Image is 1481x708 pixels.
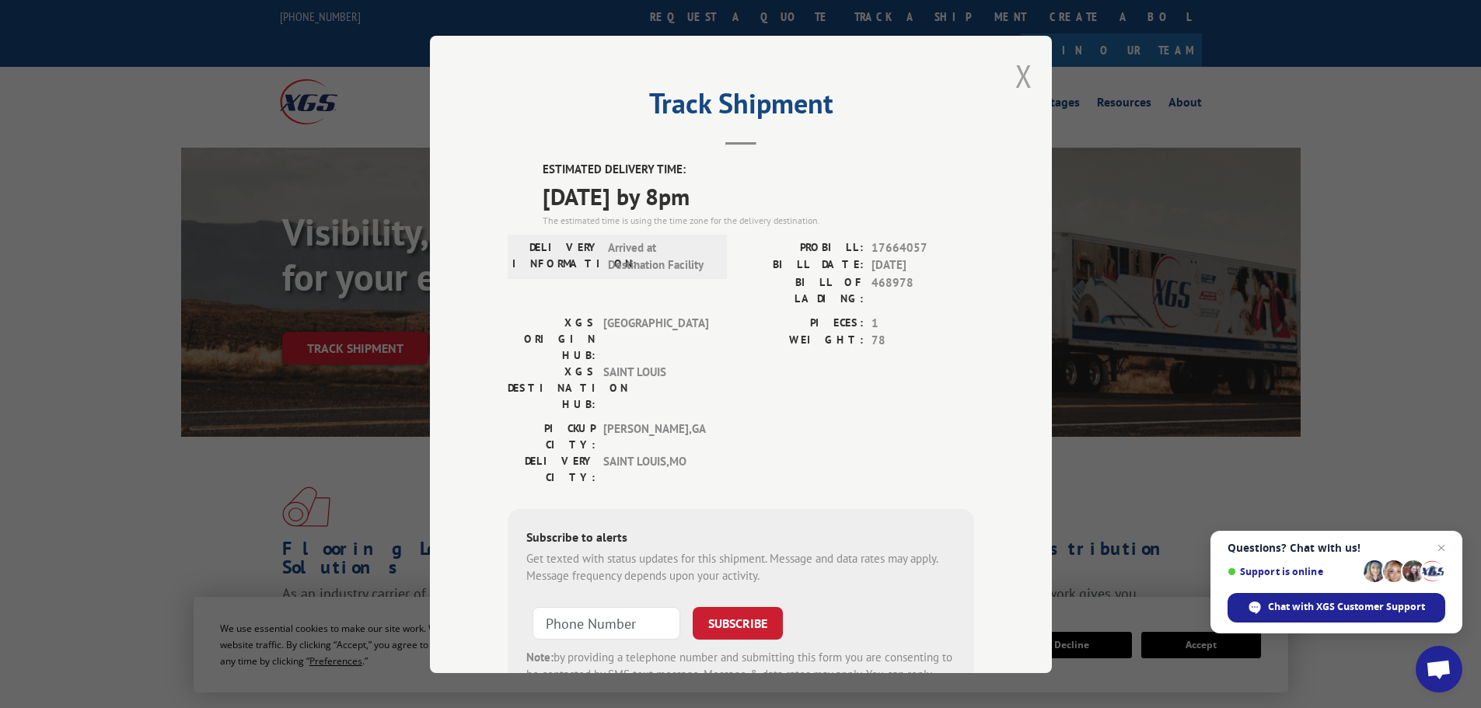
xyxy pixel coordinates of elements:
span: Questions? Chat with us! [1228,542,1445,554]
span: [DATE] [871,256,974,274]
strong: Note: [526,649,554,664]
div: Subscribe to alerts [526,527,955,549]
h2: Track Shipment [508,92,974,122]
label: DELIVERY CITY: [508,452,596,485]
div: The estimated time is using the time zone for the delivery destination. [543,213,974,227]
label: XGS DESTINATION HUB: [508,363,596,412]
span: 78 [871,332,974,350]
label: PROBILL: [741,239,864,256]
span: 1 [871,314,974,332]
div: Get texted with status updates for this shipment. Message and data rates may apply. Message frequ... [526,549,955,584]
span: Support is online [1228,566,1358,577]
label: BILL DATE: [741,256,864,274]
span: SAINT LOUIS [603,363,708,412]
label: XGS ORIGIN HUB: [508,314,596,363]
label: PICKUP CITY: [508,420,596,452]
label: ESTIMATED DELIVERY TIME: [543,161,974,179]
span: Close chat [1432,539,1451,557]
label: PIECES: [741,314,864,332]
div: Chat with XGS Customer Support [1228,593,1445,623]
span: [DATE] by 8pm [543,178,974,213]
div: Open chat [1416,646,1462,692]
span: Chat with XGS Customer Support [1268,600,1425,614]
span: Arrived at Destination Facility [608,239,713,274]
label: WEIGHT: [741,332,864,350]
button: SUBSCRIBE [693,606,783,639]
span: SAINT LOUIS , MO [603,452,708,485]
span: 468978 [871,274,974,306]
div: by providing a telephone number and submitting this form you are consenting to be contacted by SM... [526,648,955,701]
span: [PERSON_NAME] , GA [603,420,708,452]
input: Phone Number [533,606,680,639]
span: [GEOGRAPHIC_DATA] [603,314,708,363]
span: 17664057 [871,239,974,256]
button: Close modal [1015,55,1032,96]
label: BILL OF LADING: [741,274,864,306]
label: DELIVERY INFORMATION: [512,239,600,274]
